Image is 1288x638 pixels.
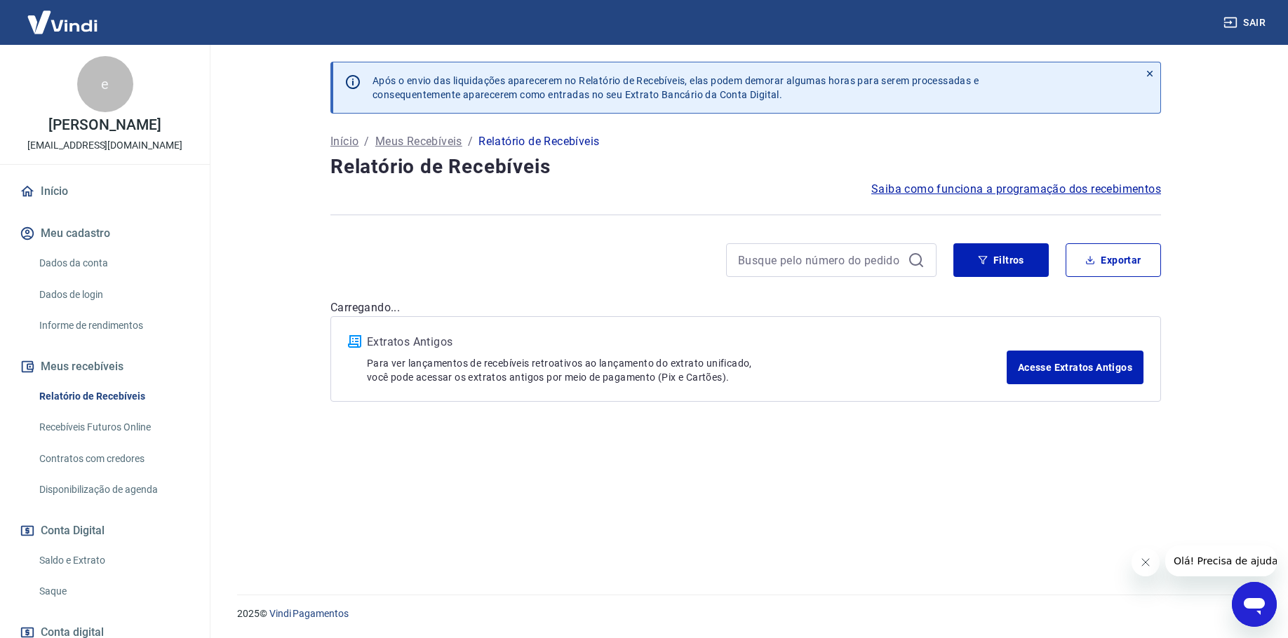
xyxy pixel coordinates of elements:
a: Vindi Pagamentos [269,608,349,619]
p: / [364,133,369,150]
h4: Relatório de Recebíveis [330,153,1161,181]
button: Conta Digital [17,515,193,546]
p: Carregando... [330,299,1161,316]
p: [EMAIL_ADDRESS][DOMAIN_NAME] [27,138,182,153]
button: Filtros [953,243,1049,277]
img: Vindi [17,1,108,43]
input: Busque pelo número do pedido [738,250,902,271]
a: Início [330,133,358,150]
a: Saldo e Extrato [34,546,193,575]
a: Relatório de Recebíveis [34,382,193,411]
span: Olá! Precisa de ajuda? [8,10,118,21]
a: Saiba como funciona a programação dos recebimentos [871,181,1161,198]
a: Saque [34,577,193,606]
a: Dados de login [34,280,193,309]
iframe: Mensagem da empresa [1165,545,1277,576]
a: Recebíveis Futuros Online [34,413,193,442]
a: Meus Recebíveis [375,133,462,150]
div: e [77,56,133,112]
button: Meus recebíveis [17,351,193,382]
button: Meu cadastro [17,218,193,249]
p: Após o envio das liquidações aparecerem no Relatório de Recebíveis, elas podem demorar algumas ho... [373,74,979,102]
a: Dados da conta [34,249,193,278]
a: Acesse Extratos Antigos [1007,351,1143,384]
p: Para ver lançamentos de recebíveis retroativos ao lançamento do extrato unificado, você pode aces... [367,356,1007,384]
a: Informe de rendimentos [34,311,193,340]
p: / [468,133,473,150]
a: Disponibilização de agenda [34,475,193,504]
img: ícone [348,335,361,348]
p: Extratos Antigos [367,334,1007,351]
p: Relatório de Recebíveis [478,133,599,150]
a: Contratos com credores [34,444,193,473]
iframe: Fechar mensagem [1132,548,1160,576]
button: Sair [1221,10,1271,36]
button: Exportar [1066,243,1161,277]
p: 2025 © [237,606,1254,621]
p: [PERSON_NAME] [48,118,161,133]
iframe: Botão para abrir a janela de mensagens [1232,582,1277,627]
a: Início [17,176,193,207]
